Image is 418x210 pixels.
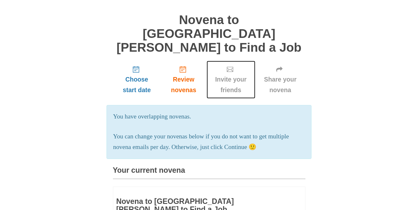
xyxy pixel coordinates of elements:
p: You have overlapping novenas. [113,111,305,122]
span: Review novenas [167,74,200,95]
h3: Your current novena [113,166,305,179]
span: Share your novena [262,74,299,95]
a: Share your novena [255,61,305,99]
a: Choose start date [113,61,161,99]
a: Review novenas [161,61,206,99]
span: Invite your friends [213,74,249,95]
h1: Novena to [GEOGRAPHIC_DATA][PERSON_NAME] to Find a Job [113,13,305,54]
span: Choose start date [119,74,155,95]
a: Invite your friends [207,61,255,99]
p: You can change your novenas below if you do not want to get multiple novena emails per day. Other... [113,131,305,153]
